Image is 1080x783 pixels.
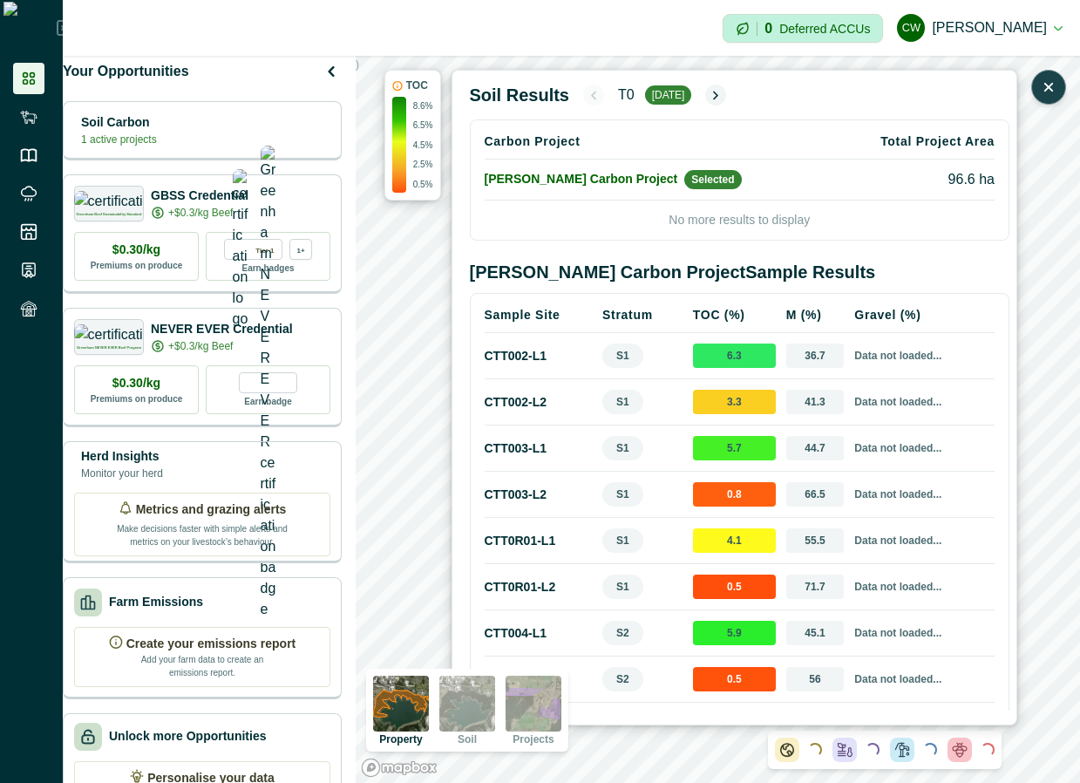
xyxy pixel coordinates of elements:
[854,578,989,596] p: Data not loaded...
[693,344,776,368] span: 6.3
[81,466,163,481] p: Monitor your herd
[3,2,57,54] img: Logo
[786,390,845,414] span: 41.3
[470,262,1010,283] h2: [PERSON_NAME] Carbon Project Sample Results
[764,22,772,36] p: 0
[241,260,294,275] p: Earn badges
[413,99,433,112] p: 8.6%
[485,379,598,426] td: CTT002 - L2
[786,528,845,553] span: 55.5
[618,85,635,106] p: T0
[168,338,233,354] p: +$0.3/kg Beef
[91,392,183,405] p: Premiums on produce
[81,113,157,132] p: Soil Carbon
[112,241,160,259] p: $0.30/kg
[897,7,1063,49] button: cadel watson[PERSON_NAME]
[168,205,233,221] p: +$0.3/kg Beef
[786,436,845,460] span: 44.7
[77,346,141,350] p: Greenham NEVER EVER Beef Program
[602,621,643,645] span: S2
[458,734,477,745] p: Soil
[485,124,839,160] th: Carbon Project
[602,436,643,460] span: S1
[781,297,850,333] th: M (%)
[854,671,989,688] p: Data not loaded...
[693,667,776,691] span: 0.5
[602,575,643,599] span: S1
[693,482,776,507] span: 0.8
[361,758,438,778] a: Mapbox logo
[485,657,598,703] td: CTT004 - L2
[74,191,145,208] img: certification logo
[109,593,203,611] p: Farm Emissions
[854,347,989,364] p: Data not loaded...
[485,333,598,379] td: CTT002 - L1
[379,734,422,745] p: Property
[289,239,312,260] div: more credentials avaialble
[854,624,989,642] p: Data not loaded...
[244,393,291,408] p: Earn badge
[786,575,845,599] span: 71.7
[485,564,598,610] td: CTT0R01 - L2
[233,169,248,330] img: certification logo
[255,243,274,255] p: Tier 1
[786,621,845,645] span: 45.1
[413,139,433,152] p: 4.5%
[485,426,598,472] td: CTT003 - L1
[485,160,839,201] td: [PERSON_NAME] Carbon Project
[645,85,692,105] span: [DATE]
[602,344,643,368] span: S1
[602,528,643,553] span: S1
[786,482,845,507] span: 66.5
[470,85,569,106] h2: Soil Results
[439,676,495,732] img: soil preview
[485,201,995,229] p: No more results to display
[485,297,598,333] th: Sample Site
[786,667,845,691] span: 56
[693,390,776,414] span: 3.3
[136,500,287,519] p: Metrics and grazing alerts
[91,259,183,272] p: Premiums on produce
[115,519,289,548] p: Make decisions faster with simple alerts and metrics on your livestock’s behaviour.
[779,22,870,35] p: Deferred ACCUs
[854,532,989,549] p: Data not loaded...
[81,132,157,147] p: 1 active projects
[151,187,248,205] p: GBSS Credential
[373,676,429,732] img: property preview
[406,78,428,93] p: TOC
[602,390,643,414] span: S1
[597,297,688,333] th: Stratum
[413,158,433,171] p: 2.5%
[602,482,643,507] span: S1
[112,374,160,392] p: $0.30/kg
[684,170,741,189] span: Selected
[693,436,776,460] span: 5.7
[854,393,989,411] p: Data not loaded...
[849,297,995,333] th: Gravel (%)
[81,447,163,466] p: Herd Insights
[838,160,995,201] td: 96.6 ha
[413,119,433,132] p: 6.5%
[261,146,276,620] img: Greenham NEVER EVER certification badge
[126,635,296,653] p: Create your emissions report
[137,653,268,679] p: Add your farm data to create an emissions report.
[485,518,598,564] td: CTT0R01 - L1
[151,320,293,338] p: NEVER EVER Credential
[485,472,598,518] td: CTT003 - L2
[413,178,433,191] p: 0.5%
[76,213,141,216] p: Greenham Beef Sustainability Standard
[838,124,995,160] th: Total Project Area
[74,324,145,342] img: certification logo
[786,344,845,368] span: 36.7
[854,486,989,503] p: Data not loaded...
[63,61,189,82] p: Your Opportunities
[688,297,781,333] th: TOC (%)
[693,575,776,599] span: 0.5
[485,610,598,657] td: CTT004 - L1
[602,667,643,691] span: S2
[854,439,989,457] p: Data not loaded...
[296,243,304,255] p: 1+
[693,528,776,553] span: 4.1
[506,676,561,732] img: projects preview
[109,727,266,746] p: Unlock more Opportunities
